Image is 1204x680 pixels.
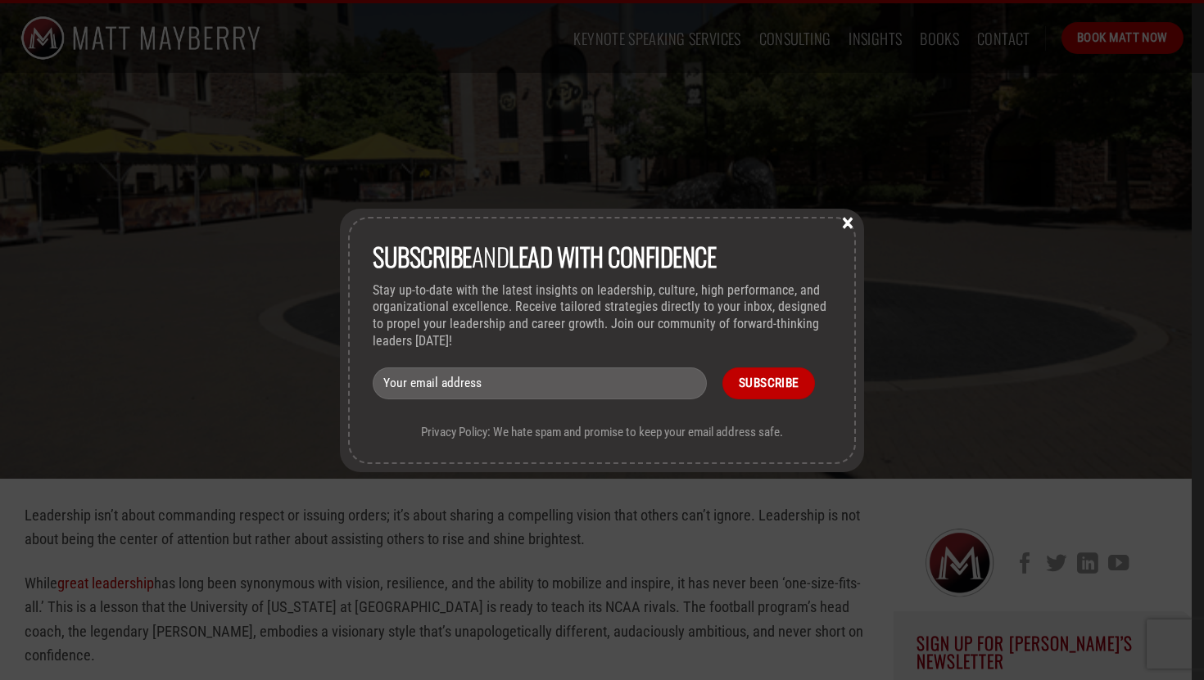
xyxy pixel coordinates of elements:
[373,237,472,275] strong: Subscribe
[373,282,831,350] p: Stay up-to-date with the latest insights on leadership, culture, high performance, and organizati...
[509,237,716,275] strong: lead with Confidence
[373,367,707,399] input: Your email address
[722,367,815,399] input: Subscribe
[373,237,716,275] span: and
[373,425,831,439] p: Privacy Policy: We hate spam and promise to keep your email address safe.
[835,214,860,229] button: Close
